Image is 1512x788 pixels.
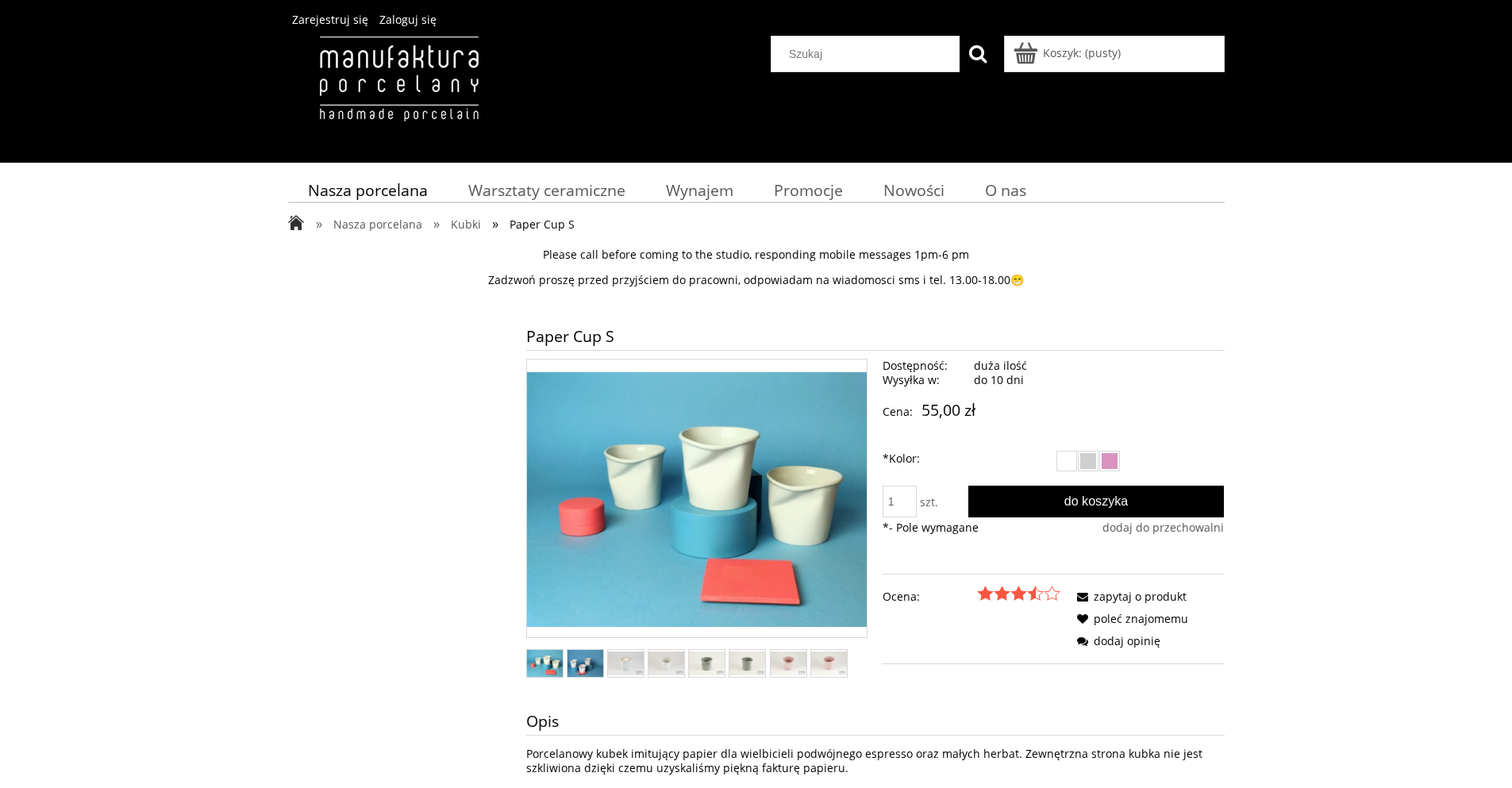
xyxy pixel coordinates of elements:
[964,175,1046,206] a: O nas
[1102,521,1224,535] a: dodaj do przechowalni
[1071,589,1187,604] a: zapytaj o produkt
[567,650,603,677] a: Miniaturka 2 z 8. IMG_20210315_213011_2.jpg. Naciśnij Enter lub spację, aby otworzyć wybrane zdję...
[527,372,868,627] img: IMG_20210315_213319_1.jpg Naciśnij Enter lub spację, aby otworzyć wybrane zdjęcie w widoku pełnoe...
[648,652,684,675] img: PCS-b02_web.jpg
[451,217,481,232] span: Kubki
[811,652,847,675] a: Miniaturka 8 z 8. PCS-ch03_web.jpg. Naciśnij Enter lub spację, aby otworzyć wybrane zdjęcie w wid...
[883,373,968,387] span: Wysyłka w:
[608,652,644,675] a: Miniaturka 3 z 8. PCS-b06_web.jpg. Naciśnij Enter lub spację, aby otworzyć wybrane zdjęcie w wido...
[1100,452,1119,471] a: Kolor: cherry
[648,652,684,675] a: Miniaturka 4 z 8. PCS-b02_web.jpg. Naciśnij Enter lub spację, aby otworzyć wybrane zdjęcie w wido...
[985,179,1026,201] span: O nas
[288,248,1225,262] p: Please call before coming to the studio, responding mobile messages 1pm-6 pm
[308,179,428,201] span: Nasza porcelana
[1043,45,1082,60] span: Koszyk:
[379,12,437,27] a: Zaloguj się
[527,650,563,677] img: IMG_20210315_213319_1.jpg
[333,217,422,232] span: Nasza porcelana
[448,175,645,206] a: Warsztaty ceramiczne
[1085,45,1121,60] b: (pusty)
[753,175,863,206] a: Promocje
[1064,494,1129,508] span: Do koszyka
[526,707,1225,735] h3: Opis
[729,652,765,675] a: Miniaturka 6 z 8. PCS-js04_web.jpg. Naciśnij Enter lub spację, aby otworzyć wybrane zdjęcie w wid...
[863,175,964,206] a: Nowości
[526,747,1225,775] p: Porcelanowy kubek imitujący papier dla wielbicieli podwójnego espresso oraz małych herbat. Zewnęt...
[921,399,975,421] em: 55,00 zł
[288,36,510,155] img: Manufaktura Porcelany
[968,486,1225,517] button: Do koszyka
[645,175,753,206] a: Wynajem
[774,179,843,201] span: Promocje
[527,650,563,677] a: Miniaturka 1 z 8. IMG_20210315_213319_1.jpg. Naciśnij Enter lub spację, aby otworzyć wybrane zdję...
[433,214,440,233] span: »
[492,214,498,233] span: »
[771,652,806,675] img: PCS-ch02_web.jpg
[920,494,938,509] span: szt.
[729,652,765,675] img: PCS-js04_web.jpg
[1057,452,1225,474] div: Kolor:
[883,443,920,475] label: Kolor:
[974,358,1027,373] span: duża ilość
[974,372,1024,387] span: do 10 dni
[1016,45,1121,60] a: Produkty w koszyku 0. Przejdź do koszyka
[883,520,979,535] span: - Pole wymagane
[292,12,368,27] a: Zarejestruj się
[567,650,603,677] img: IMG_20210315_213011_2.jpg
[1079,452,1098,471] a: Kolor: jasny szary
[666,179,733,201] span: Wynajem
[288,175,448,206] a: Nasza porcelana
[883,586,920,608] em: Ocena:
[1071,611,1188,626] a: poleć znajomemu
[883,359,968,373] span: Dostępność:
[1057,452,1076,471] a: Kolor: biały
[316,217,422,232] a: » Nasza porcelana
[288,273,1225,287] p: Zadzwoń proszę przed przyjściem do pracowni, odpowiadam na wiadomosci sms i tel. 13.00-18.00😁
[811,652,847,675] img: PCS-ch03_web.jpg
[1071,633,1160,648] a: dodaj opinię
[689,652,725,675] img: PCS-js01_web.jpg
[316,214,322,233] span: »
[883,486,917,517] input: ilość
[883,404,913,419] span: Cena:
[468,179,625,201] span: Warsztaty ceramiczne
[771,652,806,675] a: Miniaturka 7 z 8. PCS-ch02_web.jpg. Naciśnij Enter lub spację, aby otworzyć wybrane zdjęcie w wid...
[689,652,725,675] a: Miniaturka 5 z 8. PCS-js01_web.jpg. Naciśnij Enter lub spację, aby otworzyć wybrane zdjęcie w wid...
[510,217,575,232] span: Paper Cup S
[960,36,996,72] button: Szukaj
[433,217,481,232] a: » Kubki
[883,179,945,201] span: Nowości
[608,652,644,675] img: PCS-b06_web.jpg
[526,322,1225,350] h1: Paper Cup S
[777,37,960,71] input: Szukaj w sklepie
[1102,520,1224,535] span: dodaj do przechowalni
